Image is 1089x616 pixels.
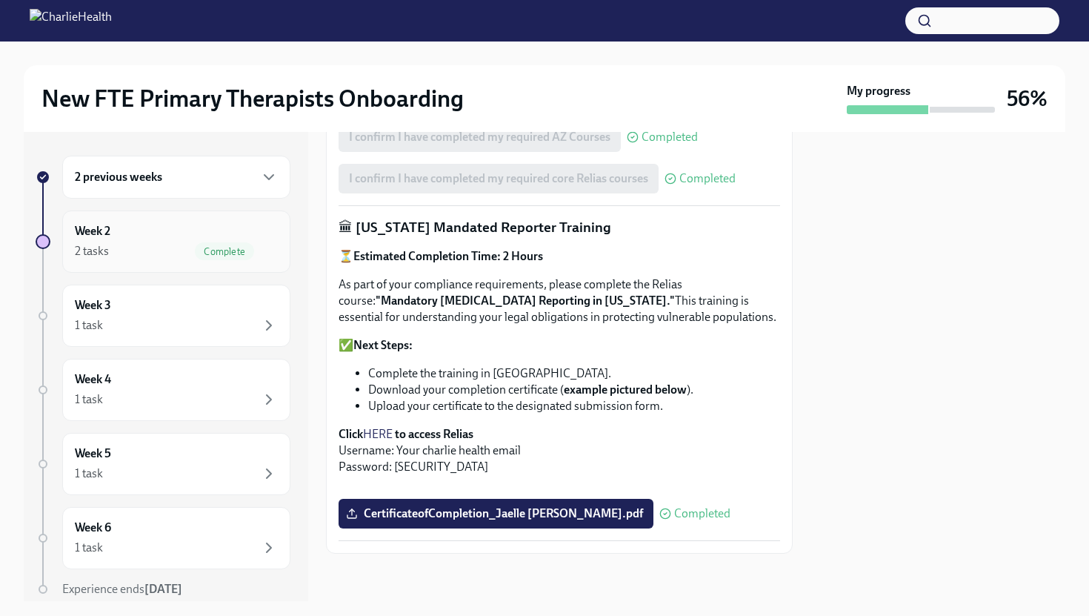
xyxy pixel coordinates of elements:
[679,173,736,185] span: Completed
[41,84,464,113] h2: New FTE Primary Therapists Onboarding
[62,582,182,596] span: Experience ends
[75,243,109,259] div: 2 tasks
[75,371,111,388] h6: Week 4
[564,382,687,397] strong: example pictured below
[339,276,780,325] p: As part of your compliance requirements, please complete the Relias course: This training is esse...
[144,582,182,596] strong: [DATE]
[642,131,698,143] span: Completed
[339,426,780,475] p: Username: Your charlie health email Password: [SECURITY_DATA]
[368,365,780,382] li: Complete the training in [GEOGRAPHIC_DATA].
[339,427,363,441] strong: Click
[75,520,111,536] h6: Week 6
[36,433,290,495] a: Week 51 task
[75,540,103,556] div: 1 task
[395,427,473,441] strong: to access Relias
[339,218,780,237] p: 🏛 [US_STATE] Mandated Reporter Training
[353,249,543,263] strong: Estimated Completion Time: 2 Hours
[36,285,290,347] a: Week 31 task
[363,427,393,441] a: HERE
[30,9,112,33] img: CharlieHealth
[75,223,110,239] h6: Week 2
[195,246,254,257] span: Complete
[75,466,103,482] div: 1 task
[75,391,103,408] div: 1 task
[75,169,162,185] h6: 2 previous weeks
[339,499,653,529] label: CertificateofCompletion_Jaelle [PERSON_NAME].pdf
[62,156,290,199] div: 2 previous weeks
[674,508,730,520] span: Completed
[353,338,413,352] strong: Next Steps:
[75,446,111,462] h6: Week 5
[368,382,780,398] li: Download your completion certificate ( ).
[1007,85,1048,112] h3: 56%
[36,359,290,421] a: Week 41 task
[376,294,675,308] strong: "Mandatory [MEDICAL_DATA] Reporting in [US_STATE]."
[847,83,910,99] strong: My progress
[339,248,780,265] p: ⏳
[75,317,103,334] div: 1 task
[36,211,290,273] a: Week 22 tasksComplete
[368,398,780,414] li: Upload your certificate to the designated submission form.
[349,506,643,521] span: CertificateofCompletion_Jaelle [PERSON_NAME].pdf
[339,337,780,354] p: ✅
[75,297,111,314] h6: Week 3
[36,507,290,569] a: Week 61 task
